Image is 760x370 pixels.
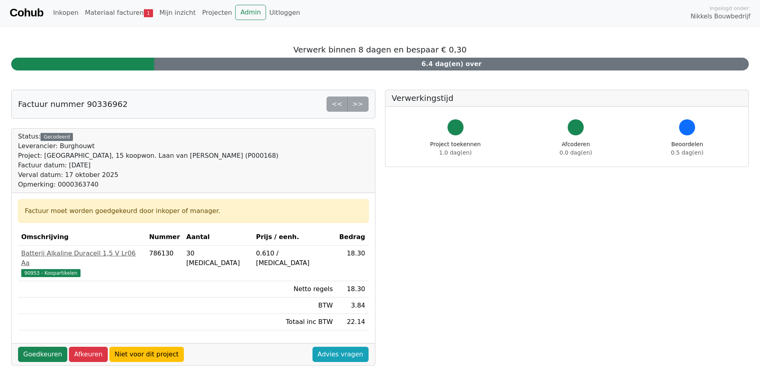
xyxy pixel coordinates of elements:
span: 0.5 dag(en) [671,149,704,156]
th: Omschrijving [18,229,146,245]
a: Admin [235,5,266,20]
a: Advies vragen [312,347,369,362]
div: Beoordelen [671,140,704,157]
div: Leverancier: Burghouwt [18,141,278,151]
div: Batterij Alkaline Duracell 1,5 V Lr06 Aa [21,249,143,268]
a: Afkeuren [69,347,108,362]
span: 0.0 dag(en) [560,149,592,156]
span: 1 [144,9,153,17]
div: 0.610 / [MEDICAL_DATA] [256,249,333,268]
td: BTW [253,298,336,314]
div: Opmerking: 0000363740 [18,180,278,189]
a: Mijn inzicht [156,5,199,21]
td: Netto regels [253,281,336,298]
th: Prijs / eenh. [253,229,336,245]
div: Status: [18,132,278,189]
a: Cohub [10,3,43,22]
h5: Factuur nummer 90336962 [18,99,128,109]
th: Aantal [183,229,253,245]
a: Batterij Alkaline Duracell 1,5 V Lr06 Aa90953 - Koopartikelen [21,249,143,277]
div: Factuur moet worden goedgekeurd door inkoper of manager. [25,206,362,216]
th: Bedrag [336,229,369,245]
div: Project toekennen [430,140,481,157]
td: 786130 [146,245,183,281]
a: Goedkeuren [18,347,67,362]
td: 18.30 [336,245,369,281]
div: Factuur datum: [DATE] [18,161,278,170]
a: Materiaal facturen1 [82,5,156,21]
span: Ingelogd onder: [710,4,750,12]
a: Niet voor dit project [109,347,184,362]
div: 6.4 dag(en) over [154,58,749,70]
a: Projecten [199,5,235,21]
span: 90953 - Koopartikelen [21,269,81,277]
span: Nikkels Bouwbedrijf [691,12,750,21]
div: Afcoderen [560,140,592,157]
td: 22.14 [336,314,369,330]
td: 3.84 [336,298,369,314]
h5: Verwerkingstijd [392,93,742,103]
a: Inkopen [50,5,81,21]
div: 30 [MEDICAL_DATA] [186,249,250,268]
td: Totaal inc BTW [253,314,336,330]
h5: Verwerk binnen 8 dagen en bespaar € 0,30 [11,45,749,54]
div: Verval datum: 17 oktober 2025 [18,170,278,180]
div: Project: [GEOGRAPHIC_DATA], 15 koopwon. Laan van [PERSON_NAME] (P000168) [18,151,278,161]
th: Nummer [146,229,183,245]
span: 1.0 dag(en) [439,149,472,156]
a: Uitloggen [266,5,303,21]
div: Gecodeerd [40,133,73,141]
td: 18.30 [336,281,369,298]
